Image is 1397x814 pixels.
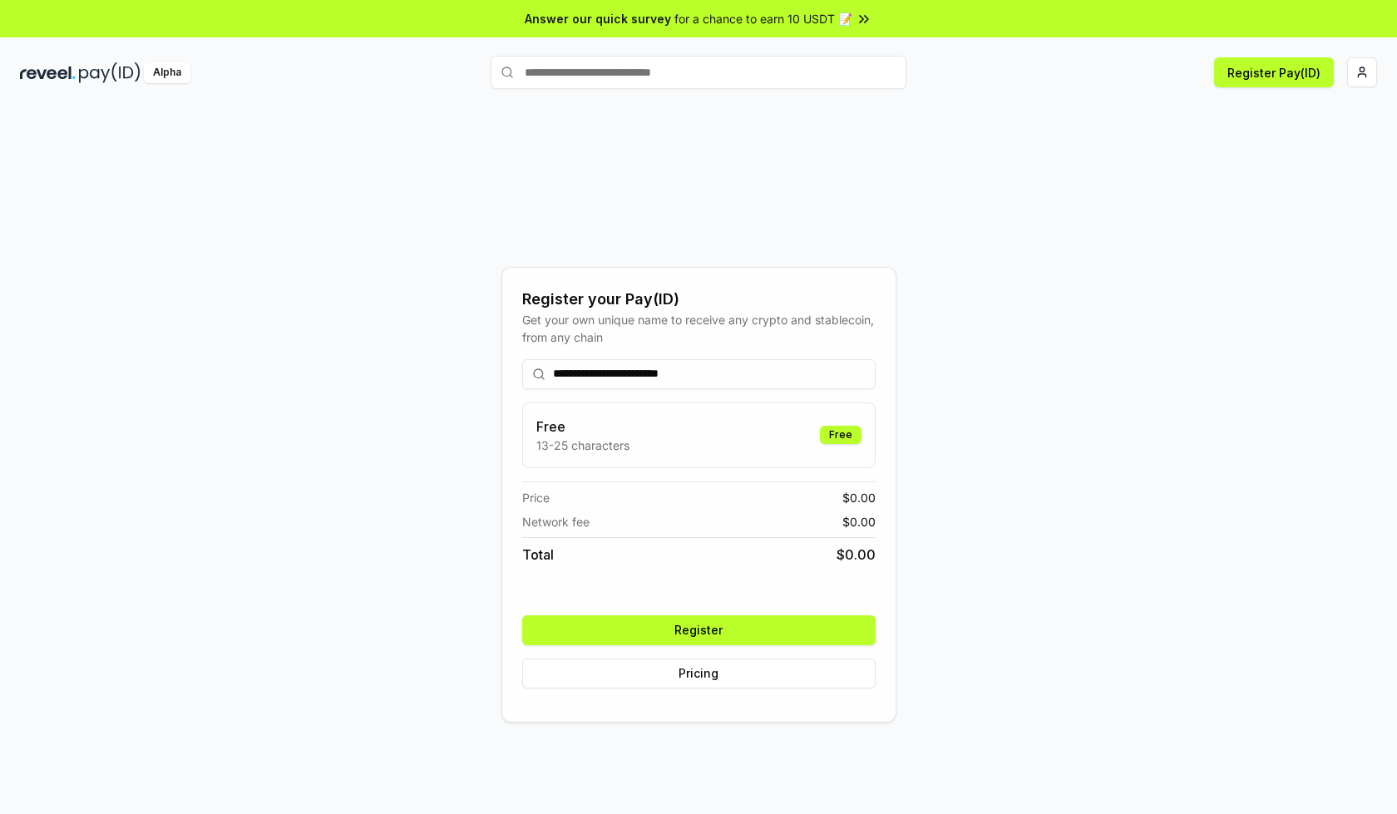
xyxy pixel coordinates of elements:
button: Pricing [522,659,876,688]
h3: Free [536,417,629,437]
span: $ 0.00 [842,489,876,506]
p: 13-25 characters [536,437,629,454]
span: Price [522,489,550,506]
button: Register [522,615,876,645]
button: Register Pay(ID) [1214,57,1334,87]
div: Alpha [144,62,190,83]
span: $ 0.00 [842,513,876,530]
span: Total [522,545,554,565]
span: Network fee [522,513,590,530]
img: reveel_dark [20,62,76,83]
div: Free [820,426,861,444]
span: Answer our quick survey [525,10,671,27]
span: for a chance to earn 10 USDT 📝 [674,10,852,27]
span: $ 0.00 [837,545,876,565]
div: Get your own unique name to receive any crypto and stablecoin, from any chain [522,311,876,346]
img: pay_id [79,62,141,83]
div: Register your Pay(ID) [522,288,876,311]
